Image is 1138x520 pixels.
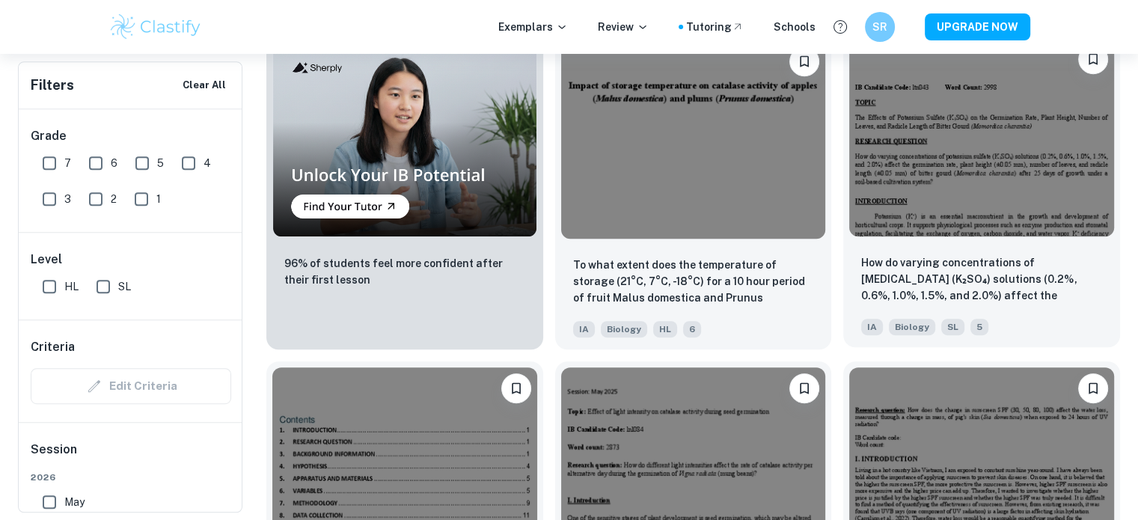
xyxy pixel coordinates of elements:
[871,19,888,35] h6: SR
[774,19,816,35] a: Schools
[653,321,677,337] span: HL
[31,471,231,484] span: 2026
[31,75,74,96] h6: Filters
[111,191,117,207] span: 2
[64,155,71,171] span: 7
[789,46,819,76] button: Bookmark
[118,278,131,295] span: SL
[64,494,85,510] span: May
[865,12,895,42] button: SR
[601,321,647,337] span: Biology
[1078,373,1108,403] button: Bookmark
[111,155,117,171] span: 6
[1078,44,1108,74] button: Bookmark
[31,127,231,145] h6: Grade
[683,321,701,337] span: 6
[843,34,1120,349] a: BookmarkHow do varying concentrations of potassium sulfate (K₂SO₄) solutions (0.2%, 0.6%, 1.0%, 1...
[284,255,525,288] p: 96% of students feel more confident after their first lesson
[179,74,230,97] button: Clear All
[108,12,204,42] img: Clastify logo
[861,319,883,335] span: IA
[849,38,1114,236] img: Biology IA example thumbnail: How do varying concentrations of potassi
[925,13,1030,40] button: UPGRADE NOW
[828,14,853,40] button: Help and Feedback
[64,278,79,295] span: HL
[498,19,568,35] p: Exemplars
[861,254,1102,305] p: How do varying concentrations of potassium sulfate (K₂SO₄) solutions (0.2%, 0.6%, 1.0%, 1.5%, and...
[31,338,75,356] h6: Criteria
[266,34,543,349] a: Thumbnail96% of students feel more confident after their first lesson
[31,251,231,269] h6: Level
[156,191,161,207] span: 1
[204,155,211,171] span: 4
[64,191,71,207] span: 3
[573,321,595,337] span: IA
[501,373,531,403] button: Bookmark
[272,40,537,237] img: Thumbnail
[31,441,231,471] h6: Session
[555,34,832,349] a: BookmarkTo what extent does the temperature of storage (21°C, 7°C, -18°C) for a 10 hour period of...
[889,319,935,335] span: Biology
[789,373,819,403] button: Bookmark
[31,368,231,404] div: Criteria filters are unavailable when searching by topic
[686,19,744,35] a: Tutoring
[970,319,988,335] span: 5
[941,319,964,335] span: SL
[561,40,826,239] img: Biology IA example thumbnail: To what extent does the temperature of s
[598,19,649,35] p: Review
[573,257,814,308] p: To what extent does the temperature of storage (21°C, 7°C, -18°C) for a 10 hour period of fruit M...
[157,155,164,171] span: 5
